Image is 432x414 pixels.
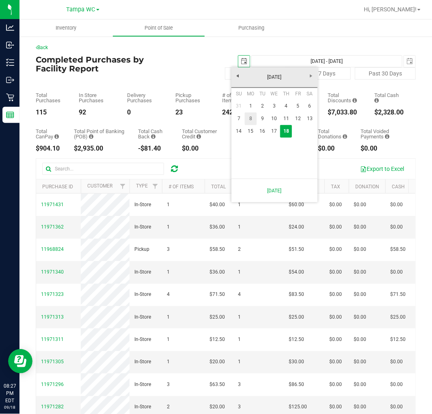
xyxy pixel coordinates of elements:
[245,100,257,112] a: 1
[210,336,225,343] span: $12.50
[138,145,170,152] div: -$81.40
[175,93,210,103] div: Pickup Purchases
[182,145,222,152] div: $0.00
[245,88,257,100] th: Monday
[67,6,95,13] span: Tampa WC
[289,291,304,298] span: $83.50
[36,93,67,103] div: Total Purchases
[318,145,348,152] div: $0.00
[364,6,417,13] span: Hi, [PERSON_NAME]!
[354,381,366,388] span: $0.00
[175,109,210,116] div: 23
[290,67,351,80] button: Past 7 Days
[167,246,170,253] span: 3
[210,381,225,388] span: $63.50
[390,358,403,366] span: $0.00
[238,56,250,67] span: select
[197,134,201,139] i: Sum of the successful, non-voided payments using account credit for all purchases in the date range.
[136,183,148,189] a: Type
[257,112,268,125] a: 9
[149,179,162,193] a: Filter
[355,67,416,80] button: Past 30 Days
[134,268,151,276] span: In-Store
[329,223,342,231] span: $0.00
[231,71,318,84] a: [DATE]
[329,201,342,209] span: $0.00
[79,109,115,116] div: 92
[6,41,14,49] inline-svg: Inbound
[328,93,362,103] div: Total Discounts
[41,246,64,252] span: 11968824
[168,184,194,190] a: # of Items
[361,145,404,152] div: $0.00
[36,109,67,116] div: 115
[210,313,225,321] span: $25.00
[167,358,170,366] span: 1
[280,112,292,125] a: 11
[374,98,379,103] i: Sum of the successful, non-voided cash payment transactions for all purchases in the date range. ...
[329,313,342,321] span: $0.00
[352,98,357,103] i: Sum of the discount values applied to the all purchases in the date range.
[289,268,304,276] span: $54.00
[343,134,347,139] i: Sum of all round-up-to-next-dollar total price adjustments for all purchases in the date range.
[134,246,149,253] span: Pickup
[41,336,64,342] span: 11971311
[238,291,241,298] span: 4
[289,246,304,253] span: $51.50
[41,202,64,207] span: 11971431
[42,184,73,190] a: Purchase ID
[361,129,404,139] div: Total Voided Payments
[167,291,170,298] span: 4
[134,358,151,366] span: In-Store
[36,55,162,73] h4: Completed Purchases by Facility Report
[210,246,225,253] span: $58.50
[354,358,366,366] span: $0.00
[257,100,268,112] a: 2
[222,93,242,103] div: # of Items
[318,129,348,139] div: Total Donations
[354,268,366,276] span: $0.00
[54,134,59,139] i: Sum of the successful, non-voided CanPay payment transactions for all purchases in the date range.
[289,358,304,366] span: $30.00
[390,246,406,253] span: $58.50
[289,223,304,231] span: $24.00
[222,109,242,116] div: 242
[304,100,316,112] a: 6
[167,313,170,321] span: 1
[392,184,405,190] a: Cash
[268,88,280,100] th: Wednesday
[41,404,64,410] span: 11971282
[238,313,241,321] span: 1
[390,201,403,209] span: $0.00
[238,381,241,388] span: 3
[134,313,151,321] span: In-Store
[225,67,286,80] button: [DATE]
[41,359,64,364] span: 11971305
[355,162,409,176] button: Export to Excel
[390,291,406,298] span: $71.50
[79,93,115,103] div: In Store Purchases
[280,125,292,138] a: 18
[6,111,14,119] inline-svg: Reports
[134,24,184,32] span: Point of Sale
[210,268,225,276] span: $36.00
[280,100,292,112] a: 4
[138,129,170,139] div: Total Cash Back
[233,112,245,125] a: 7
[404,56,415,67] span: select
[36,45,48,50] a: Back
[238,403,241,411] span: 3
[304,88,316,100] th: Saturday
[167,403,170,411] span: 2
[74,145,126,152] div: $2,935.00
[233,100,245,112] a: 31
[8,349,32,373] iframe: Resource center
[238,358,241,366] span: 1
[134,223,151,231] span: In-Store
[329,246,342,253] span: $0.00
[289,381,304,388] span: $86.50
[374,109,404,116] div: $2,328.00
[390,336,406,343] span: $12.50
[390,313,406,321] span: $25.00
[36,145,62,152] div: $904.10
